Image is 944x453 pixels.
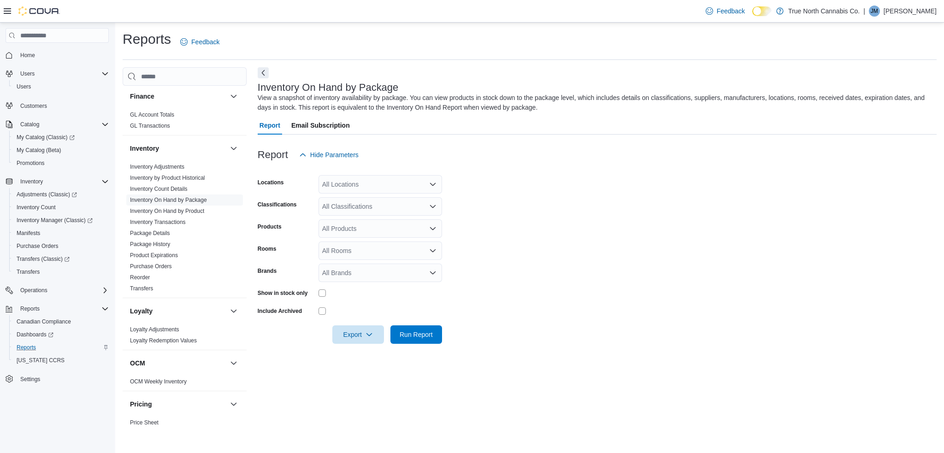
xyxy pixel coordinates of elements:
[13,81,109,92] span: Users
[788,6,860,17] p: True North Cannabis Co.
[13,132,78,143] a: My Catalog (Classic)
[400,330,433,339] span: Run Report
[130,419,159,426] a: Price Sheet
[17,68,38,79] button: Users
[17,49,109,61] span: Home
[17,303,43,314] button: Reports
[13,132,109,143] span: My Catalog (Classic)
[17,119,43,130] button: Catalog
[258,307,302,315] label: Include Archived
[20,52,35,59] span: Home
[130,326,179,333] a: Loyalty Adjustments
[130,285,153,292] a: Transfers
[17,68,109,79] span: Users
[869,6,880,17] div: James Masek
[130,419,159,426] span: Price Sheet
[123,376,247,391] div: OCM
[130,112,174,118] a: GL Account Totals
[13,266,109,277] span: Transfers
[13,329,57,340] a: Dashboards
[130,230,170,236] a: Package Details
[17,285,109,296] span: Operations
[18,6,60,16] img: Cova
[9,341,112,354] button: Reports
[429,247,437,254] button: Open list of options
[130,174,205,182] span: Inventory by Product Historical
[429,225,437,232] button: Open list of options
[702,2,749,20] a: Feedback
[13,228,109,239] span: Manifests
[2,302,112,315] button: Reports
[130,111,174,118] span: GL Account Totals
[130,306,226,316] button: Loyalty
[13,81,35,92] a: Users
[17,344,36,351] span: Reports
[429,181,437,188] button: Open list of options
[2,175,112,188] button: Inventory
[130,196,207,204] span: Inventory On Hand by Package
[2,284,112,297] button: Operations
[17,242,59,250] span: Purchase Orders
[17,50,39,61] a: Home
[2,48,112,62] button: Home
[13,316,75,327] a: Canadian Compliance
[17,217,93,224] span: Inventory Manager (Classic)
[871,6,878,17] span: JM
[123,324,247,350] div: Loyalty
[13,215,96,226] a: Inventory Manager (Classic)
[130,400,226,409] button: Pricing
[9,131,112,144] a: My Catalog (Classic)
[9,80,112,93] button: Users
[130,122,170,129] span: GL Transactions
[9,157,112,170] button: Promotions
[9,214,112,227] a: Inventory Manager (Classic)
[228,399,239,410] button: Pricing
[13,158,109,169] span: Promotions
[258,245,277,253] label: Rooms
[130,219,186,225] a: Inventory Transactions
[130,163,184,171] span: Inventory Adjustments
[258,223,282,230] label: Products
[13,158,48,169] a: Promotions
[228,91,239,102] button: Finance
[20,287,47,294] span: Operations
[20,121,39,128] span: Catalog
[130,252,178,259] span: Product Expirations
[13,316,109,327] span: Canadian Compliance
[17,374,44,385] a: Settings
[17,204,56,211] span: Inventory Count
[20,70,35,77] span: Users
[752,16,753,17] span: Dark Mode
[310,150,359,159] span: Hide Parameters
[130,337,197,344] span: Loyalty Redemption Values
[130,274,150,281] a: Reorder
[123,30,171,48] h1: Reports
[20,178,43,185] span: Inventory
[130,197,207,203] a: Inventory On Hand by Package
[752,6,772,16] input: Dark Mode
[13,253,73,265] a: Transfers (Classic)
[17,176,109,187] span: Inventory
[20,305,40,312] span: Reports
[177,33,223,51] a: Feedback
[291,116,350,135] span: Email Subscription
[130,263,172,270] a: Purchase Orders
[17,331,53,338] span: Dashboards
[2,99,112,112] button: Customers
[295,146,362,164] button: Hide Parameters
[258,289,308,297] label: Show in stock only
[17,83,31,90] span: Users
[123,161,247,298] div: Inventory
[130,241,170,247] a: Package History
[130,123,170,129] a: GL Transactions
[17,119,109,130] span: Catalog
[130,164,184,170] a: Inventory Adjustments
[332,325,384,344] button: Export
[884,6,937,17] p: [PERSON_NAME]
[20,102,47,110] span: Customers
[17,100,51,112] a: Customers
[130,378,187,385] span: OCM Weekly Inventory
[258,93,932,112] div: View a snapshot of inventory availability by package. You can view products in stock down to the ...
